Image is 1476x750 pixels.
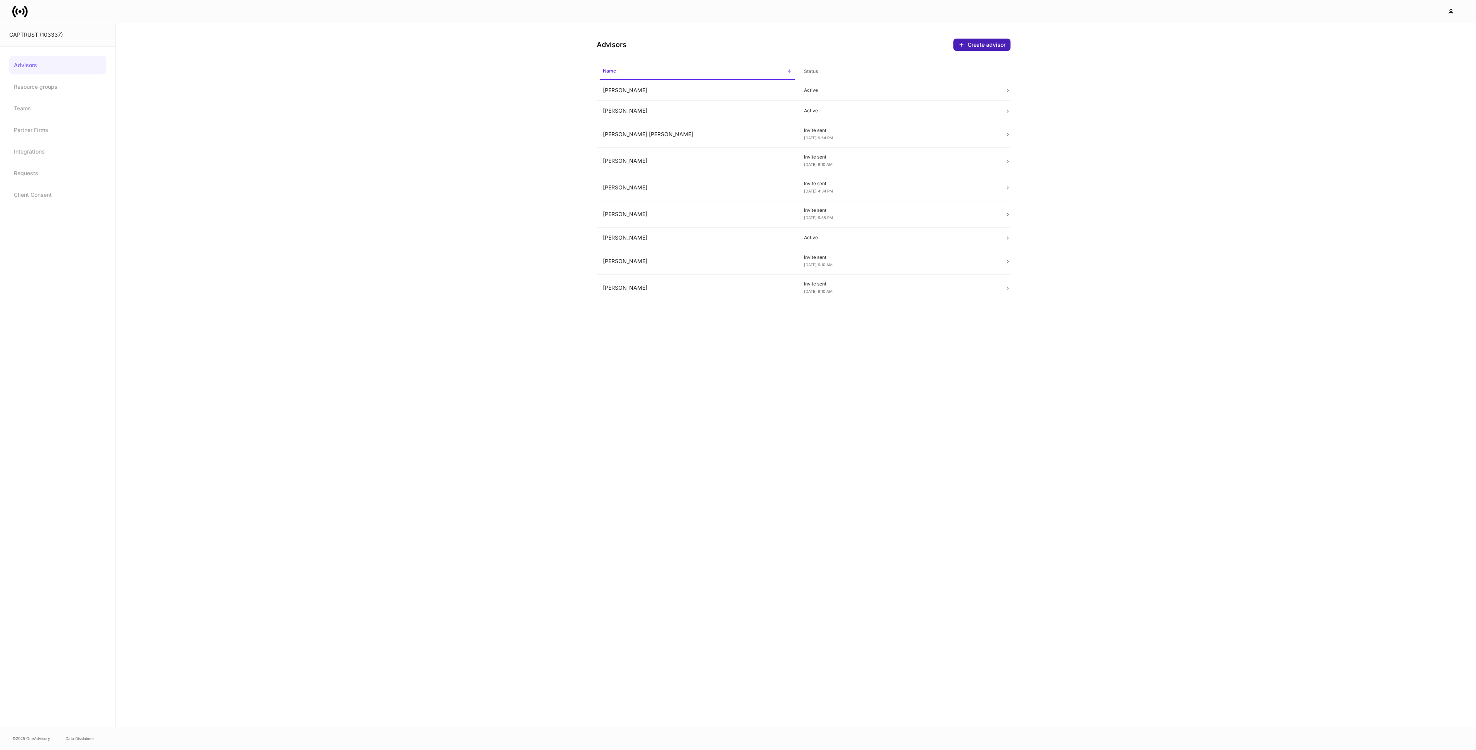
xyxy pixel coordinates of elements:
a: Data Disclaimer [66,735,94,742]
td: [PERSON_NAME] [PERSON_NAME] [597,121,798,148]
p: Invite sent [804,254,993,260]
p: Invite sent [804,154,993,160]
a: Client Consent [9,186,106,204]
div: Create advisor [968,41,1005,49]
p: Active [804,108,993,114]
td: [PERSON_NAME] [597,80,798,101]
a: Partner Firms [9,121,106,139]
p: Invite sent [804,207,993,213]
span: © 2025 OneAdvisory [12,735,50,742]
span: [DATE] 9:10 AM [804,262,833,267]
p: Active [804,235,993,241]
p: Invite sent [804,127,993,133]
p: Invite sent [804,181,993,187]
a: Requests [9,164,106,182]
span: Name [600,63,795,80]
td: [PERSON_NAME] [597,248,798,275]
a: Integrations [9,142,106,161]
h4: Advisors [597,40,626,49]
span: [DATE] 4:34 PM [804,189,833,193]
td: [PERSON_NAME] [597,201,798,228]
a: Advisors [9,56,106,74]
a: Resource groups [9,78,106,96]
td: [PERSON_NAME] [597,174,798,201]
span: [DATE] 9:55 PM [804,215,833,220]
p: Invite sent [804,281,993,287]
div: CAPTRUST (103337) [9,31,106,39]
span: [DATE] 9:10 AM [804,289,833,294]
td: [PERSON_NAME] [597,275,798,301]
td: [PERSON_NAME] [597,228,798,248]
td: [PERSON_NAME] [597,101,798,121]
td: [PERSON_NAME] [597,148,798,174]
h6: Status [804,68,818,75]
p: Active [804,87,993,93]
span: Status [801,64,996,79]
span: [DATE] 9:10 AM [804,162,833,167]
span: [DATE] 9:54 PM [804,135,833,140]
a: Teams [9,99,106,118]
button: Create advisor [953,39,1011,51]
h6: Name [603,67,616,74]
